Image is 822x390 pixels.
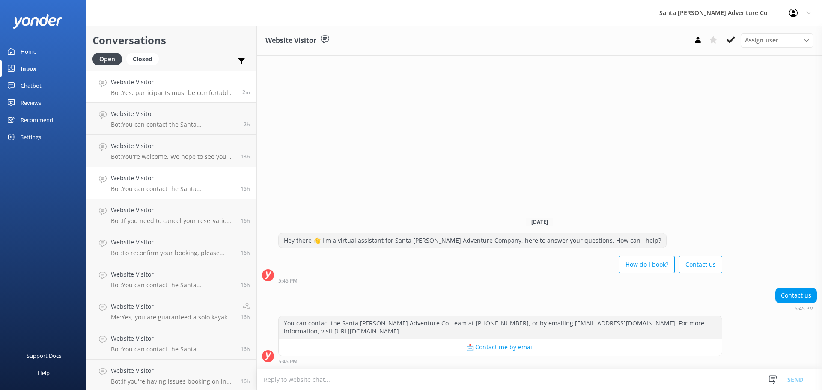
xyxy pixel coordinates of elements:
[27,347,61,364] div: Support Docs
[111,77,236,87] h4: Website Visitor
[111,345,234,353] p: Bot: You can contact the Santa [PERSON_NAME] Adventure Co. team at [PHONE_NUMBER], or by emailing...
[111,217,234,225] p: Bot: If you need to cancel your reservation, please contact the Santa [PERSON_NAME] Adventure Co....
[86,135,256,167] a: Website VisitorBot:You're welcome. We hope to see you at [GEOGRAPHIC_DATA][PERSON_NAME] Adventure...
[775,305,817,311] div: 05:45pm 11-Aug-2025 (UTC -07:00) America/Tijuana
[111,378,234,385] p: Bot: If you're having issues booking online, please contact the Santa [PERSON_NAME] Adventure Co....
[111,173,234,183] h4: Website Visitor
[241,249,250,256] span: 04:32pm 11-Aug-2025 (UTC -07:00) America/Tijuana
[241,345,250,353] span: 04:01pm 11-Aug-2025 (UTC -07:00) America/Tijuana
[111,109,237,119] h4: Website Visitor
[795,306,814,311] strong: 5:45 PM
[21,77,42,94] div: Chatbot
[86,199,256,231] a: Website VisitorBot:If you need to cancel your reservation, please contact the Santa [PERSON_NAME]...
[279,233,666,248] div: Hey there 👋 I'm a virtual assistant for Santa [PERSON_NAME] Adventure Company, here to answer you...
[526,218,553,226] span: [DATE]
[21,111,53,128] div: Recommend
[242,89,250,96] span: 08:45am 12-Aug-2025 (UTC -07:00) America/Tijuana
[111,281,234,289] p: Bot: You can contact the Santa [PERSON_NAME] Adventure Co. team at [PHONE_NUMBER], or by emailing...
[21,94,41,111] div: Reviews
[111,205,234,215] h4: Website Visitor
[241,378,250,385] span: 03:49pm 11-Aug-2025 (UTC -07:00) America/Tijuana
[86,263,256,295] a: Website VisitorBot:You can contact the Santa [PERSON_NAME] Adventure Co. team at [PHONE_NUMBER], ...
[278,359,298,364] strong: 5:45 PM
[86,327,256,360] a: Website VisitorBot:You can contact the Santa [PERSON_NAME] Adventure Co. team at [PHONE_NUMBER], ...
[111,141,234,151] h4: Website Visitor
[111,313,234,321] p: Me: Yes, you are guaranteed a solo kayak if you are travelling alone. If you are travelling with ...
[244,121,250,128] span: 06:12am 12-Aug-2025 (UTC -07:00) America/Tijuana
[279,339,722,356] button: 📩 Contact me by email
[241,153,250,160] span: 07:15pm 11-Aug-2025 (UTC -07:00) America/Tijuana
[111,334,234,343] h4: Website Visitor
[241,313,250,321] span: 04:11pm 11-Aug-2025 (UTC -07:00) America/Tijuana
[92,32,250,48] h2: Conversations
[13,14,62,28] img: yonder-white-logo.png
[111,302,234,311] h4: Website Visitor
[92,53,122,65] div: Open
[86,167,256,199] a: Website VisitorBot:You can contact the Santa [PERSON_NAME] Adventure Co. team at [PHONE_NUMBER], ...
[278,277,722,283] div: 05:45pm 11-Aug-2025 (UTC -07:00) America/Tijuana
[111,121,237,128] p: Bot: You can contact the Santa [PERSON_NAME] Adventure Co. team at [PHONE_NUMBER], or by emailing...
[111,153,234,161] p: Bot: You're welcome. We hope to see you at [GEOGRAPHIC_DATA][PERSON_NAME] Adventure Co. soon!
[21,43,36,60] div: Home
[92,54,126,63] a: Open
[241,281,250,289] span: 04:12pm 11-Aug-2025 (UTC -07:00) America/Tijuana
[745,36,778,45] span: Assign user
[86,103,256,135] a: Website VisitorBot:You can contact the Santa [PERSON_NAME] Adventure Co. team at [PHONE_NUMBER], ...
[86,295,256,327] a: Website VisitorMe:Yes, you are guaranteed a solo kayak if you are travelling alone. If you are tr...
[21,128,41,146] div: Settings
[111,238,234,247] h4: Website Visitor
[619,256,675,273] button: How do I book?
[111,366,234,375] h4: Website Visitor
[278,278,298,283] strong: 5:45 PM
[741,33,813,47] div: Assign User
[679,256,722,273] button: Contact us
[111,89,236,97] p: Bot: Yes, participants must be comfortable swimming in the ocean for kayaking tours. They should ...
[111,185,234,193] p: Bot: You can contact the Santa [PERSON_NAME] Adventure Co. team at [PHONE_NUMBER], or by emailing...
[126,53,159,65] div: Closed
[241,185,250,192] span: 05:45pm 11-Aug-2025 (UTC -07:00) America/Tijuana
[265,35,316,46] h3: Website Visitor
[86,231,256,263] a: Website VisitorBot:To reconfirm your booking, please email our office at [EMAIL_ADDRESS][DOMAIN_N...
[776,288,816,303] div: Contact us
[126,54,163,63] a: Closed
[241,217,250,224] span: 04:34pm 11-Aug-2025 (UTC -07:00) America/Tijuana
[111,270,234,279] h4: Website Visitor
[38,364,50,381] div: Help
[21,60,36,77] div: Inbox
[86,71,256,103] a: Website VisitorBot:Yes, participants must be comfortable swimming in the ocean for kayaking tours...
[279,316,722,339] div: You can contact the Santa [PERSON_NAME] Adventure Co. team at [PHONE_NUMBER], or by emailing [EMA...
[278,358,722,364] div: 05:45pm 11-Aug-2025 (UTC -07:00) America/Tijuana
[111,249,234,257] p: Bot: To reconfirm your booking, please email our office at [EMAIL_ADDRESS][DOMAIN_NAME] or call u...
